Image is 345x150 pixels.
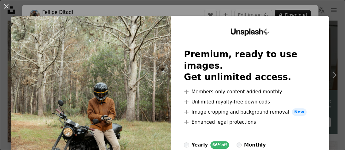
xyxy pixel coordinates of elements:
input: yearly66%off [184,142,189,147]
div: yearly [191,141,208,149]
li: Enhanced legal protections [184,118,316,126]
h2: Premium, ready to use images. Get unlimited access. [184,49,316,83]
input: monthly [237,142,242,147]
li: Members-only content added monthly [184,88,316,96]
span: New [292,108,307,116]
li: Image cropping and background removal [184,108,316,116]
div: 66% off [210,141,229,149]
li: Unlimited royalty-free downloads [184,98,316,106]
div: monthly [244,141,266,149]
